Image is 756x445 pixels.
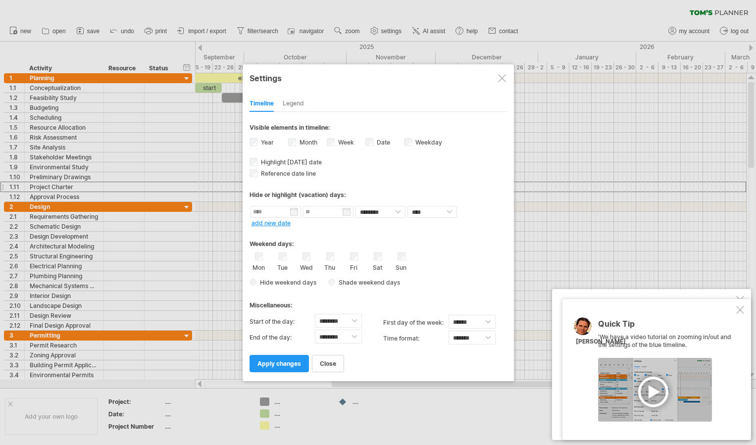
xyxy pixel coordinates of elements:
div: Quick Tip [598,320,734,333]
div: Legend [283,96,304,112]
label: Wed [300,262,312,271]
div: Weekend days: [250,231,507,250]
div: Miscellaneous: [250,292,507,311]
label: Sat [371,262,384,271]
label: Month [298,139,317,146]
div: Settings [250,69,507,87]
span: Highlight [DATE] date [259,158,322,166]
span: Shade weekend days [335,279,400,286]
div: 'We have a video tutorial on zooming in/out and the settings of the blue timeline. [598,320,734,422]
label: Mon [252,262,265,271]
span: close [320,360,336,367]
span: Reference date line [259,170,316,177]
label: Time format: [383,331,449,346]
label: Date [375,139,390,146]
a: close [312,355,344,372]
label: Week [336,139,354,146]
label: Fri [348,262,360,271]
span: apply changes [257,360,301,367]
span: Hide weekend days [256,279,316,286]
div: Timeline [250,96,274,112]
label: Year [259,139,274,146]
a: add new date [252,219,291,227]
label: Start of the day: [250,314,315,330]
label: Sun [395,262,407,271]
div: [PERSON_NAME]'s AI-assistant [563,298,734,308]
label: Tue [276,262,289,271]
div: [PERSON_NAME] [576,338,626,346]
a: apply changes [250,355,309,372]
label: Weekday [413,139,442,146]
label: first day of the week: [383,315,449,331]
div: Hide or highlight (vacation) days: [250,191,507,198]
div: Visible elements in timeline: [250,124,507,134]
label: Thu [324,262,336,271]
label: End of the day: [250,330,315,346]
